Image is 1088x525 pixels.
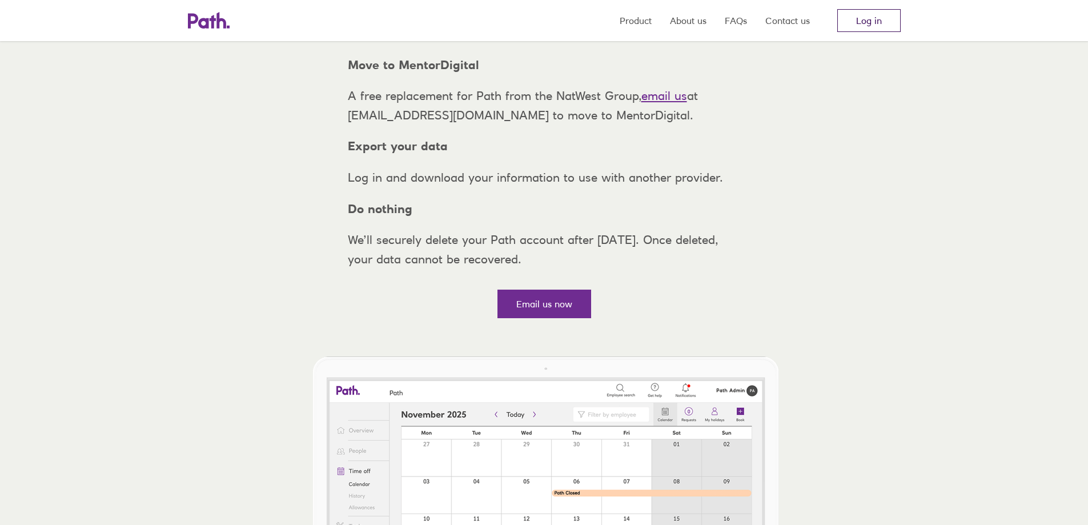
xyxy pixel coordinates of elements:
[348,202,412,216] strong: Do nothing
[339,230,750,268] p: We’ll securely delete your Path account after [DATE]. Once deleted, your data cannot be recovered.
[641,89,687,103] a: email us
[348,139,448,153] strong: Export your data
[339,86,750,125] p: A free replacement for Path from the NatWest Group, at [EMAIL_ADDRESS][DOMAIN_NAME] to move to Me...
[348,58,479,72] strong: Move to MentorDigital
[497,290,591,318] a: Email us now
[339,168,750,187] p: Log in and download your information to use with another provider.
[837,9,901,32] a: Log in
